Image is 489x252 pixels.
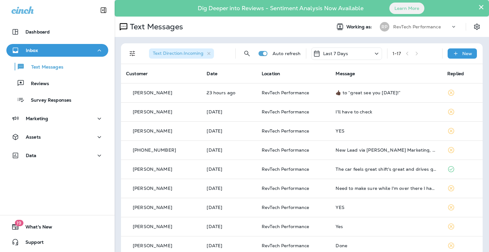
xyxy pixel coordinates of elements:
p: Text Messages [127,22,183,32]
div: YES [336,128,437,133]
p: [PHONE_NUMBER] [133,148,176,153]
p: Oct 2, 2025 01:34 PM [207,90,251,95]
p: [PERSON_NAME] [133,109,172,114]
p: Sep 29, 2025 05:32 PM [207,205,251,210]
p: Reviews [25,81,49,87]
p: Sep 30, 2025 11:29 AM [207,167,251,172]
p: Dig Deeper into Reviews - Sentiment Analysis Now Available [179,7,382,9]
p: New [462,51,472,56]
button: Data [6,149,108,162]
p: Sep 30, 2025 08:53 AM [207,186,251,191]
span: Text Direction : Incoming [153,50,203,56]
p: [PERSON_NAME] [133,205,172,210]
button: Text Messages [6,60,108,73]
span: RevTech Performance [262,205,309,210]
button: Close [478,2,484,12]
div: I'll have to check [336,109,437,114]
div: Need to make sure while I'm over there I have no issues with my tooth. [336,186,437,191]
p: Assets [26,134,41,140]
p: Inbox [26,48,38,53]
p: Auto refresh [273,51,301,56]
span: Customer [126,71,148,76]
span: 19 [15,220,23,226]
button: Assets [6,131,108,143]
button: Marketing [6,112,108,125]
button: Dashboard [6,25,108,38]
button: Support [6,236,108,248]
span: Replied [447,71,464,76]
span: Support [19,240,44,247]
p: Sep 30, 2025 05:12 PM [207,128,251,133]
button: Search Messages [241,47,253,60]
span: RevTech Performance [262,243,309,248]
span: RevTech Performance [262,224,309,229]
div: YES [336,205,437,210]
div: Yes [336,224,437,229]
button: Filters [126,47,139,60]
div: 1 - 17 [393,51,401,56]
p: Oct 1, 2025 05:42 PM [207,109,251,114]
span: RevTech Performance [262,109,309,115]
button: Collapse Sidebar [95,4,112,17]
button: Reviews [6,76,108,90]
span: RevTech Performance [262,90,309,96]
span: RevTech Performance [262,128,309,134]
span: RevTech Performance [262,185,309,191]
p: [PERSON_NAME] [133,90,172,95]
div: The car feels great shift's great and drives great. Antonio had suggested the APR tune. I might c... [336,167,437,172]
button: 19What's New [6,220,108,233]
div: Done [336,243,437,248]
span: Message [336,71,355,76]
p: [PERSON_NAME] [133,128,172,133]
p: Last 7 Days [323,51,348,56]
span: Location [262,71,280,76]
span: RevTech Performance [262,166,309,172]
p: Sep 30, 2025 02:20 PM [207,148,251,153]
p: Sep 29, 2025 11:23 AM [207,224,251,229]
p: [PERSON_NAME] [133,167,172,172]
button: Settings [471,21,483,32]
button: Survey Responses [6,93,108,106]
p: [PERSON_NAME] [133,224,172,229]
span: RevTech Performance [262,147,309,153]
div: Text Direction:Incoming [149,48,214,59]
button: Learn More [389,3,424,14]
p: [PERSON_NAME] [133,243,172,248]
div: New Lead via Merrick Marketing, Customer Name: L. C., Contact info: 9173379528, Job Info: 4-wheel... [336,148,437,153]
p: Survey Responses [25,97,71,104]
p: Text Messages [25,64,63,70]
div: ​👍🏿​ to “ great see you tomorrow! ” [336,90,437,95]
p: RevTech Performance [393,24,441,29]
p: [PERSON_NAME] [133,186,172,191]
span: What's New [19,224,52,232]
p: Marketing [26,116,48,121]
div: RP [380,22,389,32]
button: Inbox [6,44,108,57]
p: Dashboard [25,29,50,34]
span: Date [207,71,217,76]
span: Working as: [346,24,373,30]
p: Data [26,153,37,158]
p: Sep 28, 2025 05:38 PM [207,243,251,248]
